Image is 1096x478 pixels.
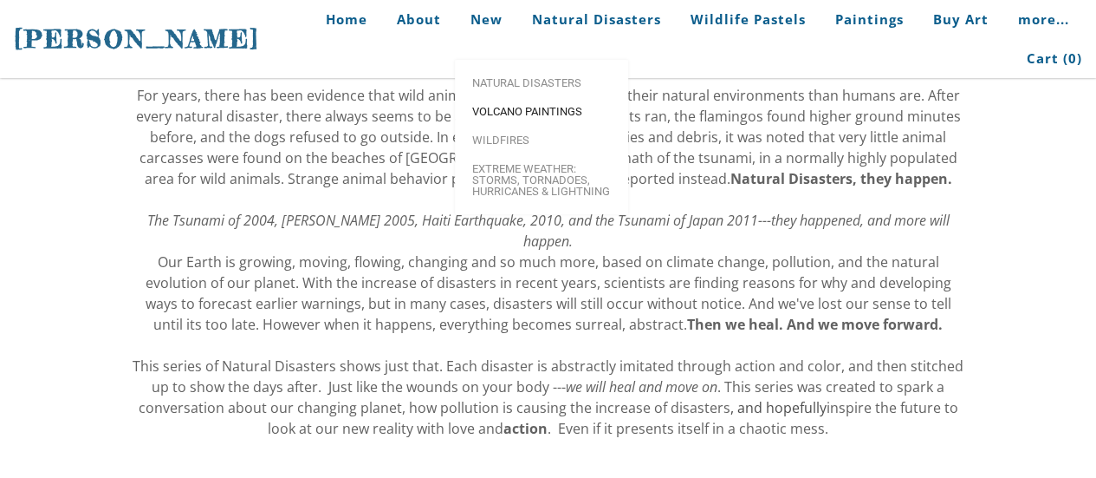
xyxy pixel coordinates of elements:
[566,377,717,396] em: we will heal and move on
[455,97,628,126] a: Volcano paintings
[146,252,951,334] span: Our Earth is growing, moving, flowing, changing and so much more, based on climate change, pollut...
[455,126,628,154] a: Wildfires
[503,419,548,438] strong: action
[14,23,260,56] a: [PERSON_NAME]
[472,106,611,117] span: Volcano paintings
[1068,49,1077,67] span: 0
[133,85,964,439] div: , and hopefully
[455,154,628,206] a: Extreme Weather: Storms, Tornadoes, Hurricanes & Lightning
[133,357,963,417] span: This series of Natural Disasters shows just that. Each disaster is abstractly imitated through ac...
[472,134,611,146] span: Wildfires
[14,24,260,54] span: [PERSON_NAME]
[1014,39,1082,78] a: Cart (0)
[472,77,611,88] span: Natural Disasters
[687,315,943,334] strong: Then we heal. And we move forward.
[147,211,950,251] em: The Tsunami of 2004, [PERSON_NAME] 2005, Haiti Earthquake, 2010, and the Tsunami of Japan 2011---...
[455,69,628,97] a: Natural Disasters
[730,169,952,188] strong: Natural Disasters, they happen.
[472,163,611,197] span: Extreme Weather: Storms, Tornadoes, Hurricanes & Lightning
